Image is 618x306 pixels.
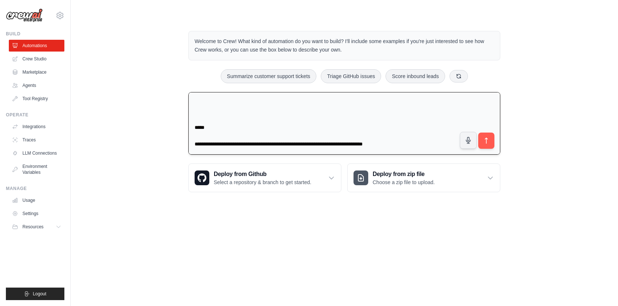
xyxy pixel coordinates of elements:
[9,121,64,133] a: Integrations
[581,271,618,306] div: Widget de chat
[9,66,64,78] a: Marketplace
[6,31,64,37] div: Build
[9,221,64,233] button: Resources
[6,186,64,191] div: Manage
[373,179,435,186] p: Choose a zip file to upload.
[195,37,494,54] p: Welcome to Crew! What kind of automation do you want to build? I'll include some examples if you'...
[321,69,381,83] button: Triage GitHub issues
[9,93,64,105] a: Tool Registry
[214,179,311,186] p: Select a repository & branch to get started.
[221,69,316,83] button: Summarize customer support tickets
[9,147,64,159] a: LLM Connections
[9,208,64,219] a: Settings
[373,170,435,179] h3: Deploy from zip file
[9,161,64,178] a: Environment Variables
[6,112,64,118] div: Operate
[9,40,64,52] a: Automations
[33,291,46,297] span: Logout
[581,271,618,306] iframe: Chat Widget
[214,170,311,179] h3: Deploy from Github
[386,69,445,83] button: Score inbound leads
[9,80,64,91] a: Agents
[22,224,43,230] span: Resources
[6,8,43,22] img: Logo
[9,194,64,206] a: Usage
[6,288,64,300] button: Logout
[9,53,64,65] a: Crew Studio
[9,134,64,146] a: Traces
